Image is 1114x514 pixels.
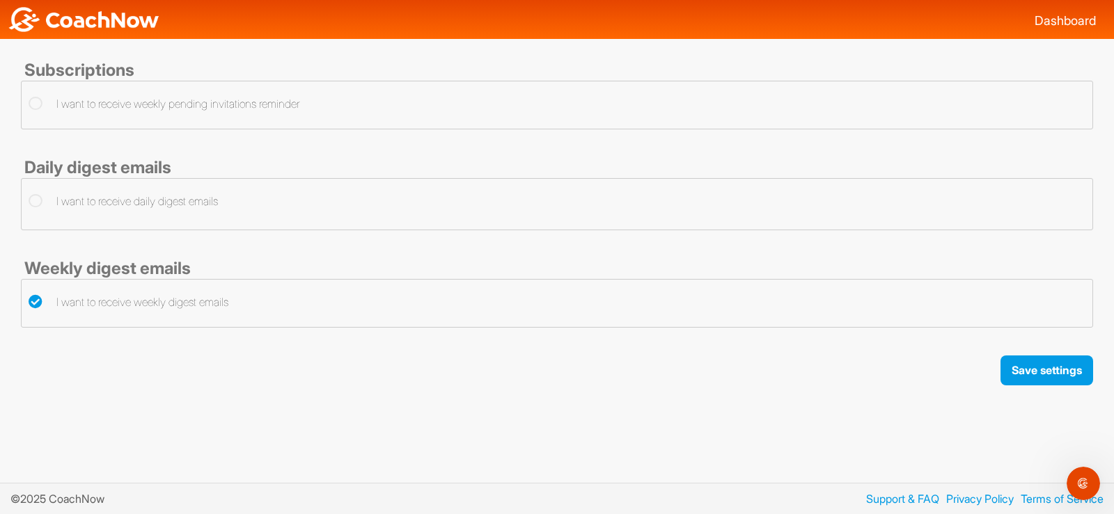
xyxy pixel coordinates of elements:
a: Privacy Policy [939,490,1014,507]
label: I want to receive daily digest emails [29,193,218,209]
a: Terms of Service [1014,490,1104,507]
a: Dashboard [1035,13,1096,28]
div: Subscriptions [21,60,1093,81]
button: Save settings [1001,355,1093,385]
label: I want to receive weekly digest emails [29,294,228,310]
div: Daily digest emails [21,157,1093,178]
p: © 2025 CoachNow [10,490,115,507]
iframe: Intercom live chat [1067,467,1100,500]
a: Support & FAQ [859,490,939,507]
label: I want to receive weekly pending invitations reminder [29,95,299,112]
div: Weekly digest emails [21,258,1093,279]
img: CoachNow [7,7,160,32]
